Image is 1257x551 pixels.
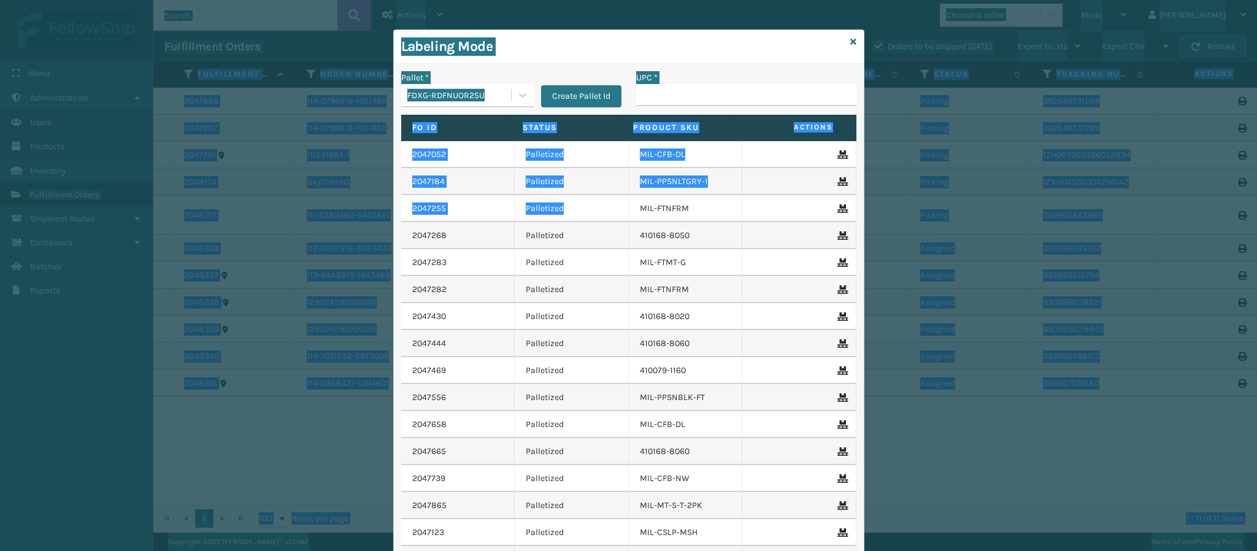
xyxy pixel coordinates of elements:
[412,337,446,350] a: 2047444
[412,256,447,269] a: 2047283
[629,141,743,168] td: MIL-CFB-DL
[412,122,500,133] label: Fo Id
[736,117,840,137] span: Actions
[412,148,446,161] a: 2047052
[629,303,743,330] td: 410168-8020
[515,330,629,357] td: Palletized
[837,528,845,537] i: Remove From Pallet
[515,438,629,465] td: Palletized
[412,472,445,485] a: 2047739
[837,258,845,267] i: Remove From Pallet
[515,303,629,330] td: Palletized
[515,492,629,519] td: Palletized
[412,310,446,323] a: 2047430
[837,231,845,240] i: Remove From Pallet
[837,312,845,321] i: Remove From Pallet
[837,339,845,348] i: Remove From Pallet
[629,384,743,411] td: MIL-PPSNBLK-FT
[515,357,629,384] td: Palletized
[515,384,629,411] td: Palletized
[407,89,512,102] div: FDXG-RDFNUOR25U
[629,465,743,492] td: MIL-CFB-NW
[629,222,743,249] td: 410168-8050
[837,366,845,375] i: Remove From Pallet
[412,364,446,377] a: 2047469
[412,175,445,188] a: 2047184
[837,177,845,186] i: Remove From Pallet
[629,168,743,195] td: MIL-PPSNLTGRY-1
[629,492,743,519] td: MIL-MT-5-T-2PK
[629,357,743,384] td: 410079-1160
[837,150,845,159] i: Remove From Pallet
[837,501,845,510] i: Remove From Pallet
[633,122,721,133] label: Product SKU
[412,499,447,512] a: 2047865
[412,391,446,404] a: 2047556
[837,204,845,213] i: Remove From Pallet
[401,37,845,56] h3: Labeling Mode
[837,285,845,294] i: Remove From Pallet
[837,474,845,483] i: Remove From Pallet
[412,229,447,242] a: 2047268
[412,283,447,296] a: 2047282
[629,438,743,465] td: 410168-8060
[515,276,629,303] td: Palletized
[412,445,446,458] a: 2047665
[636,71,658,84] label: UPC
[837,420,845,429] i: Remove From Pallet
[515,222,629,249] td: Palletized
[515,168,629,195] td: Palletized
[515,411,629,438] td: Palletized
[837,393,845,402] i: Remove From Pallet
[515,249,629,276] td: Palletized
[401,71,429,84] label: Pallet
[515,141,629,168] td: Palletized
[412,526,444,539] a: 2047123
[523,122,610,133] label: Status
[629,249,743,276] td: MIL-FTMT-G
[412,418,447,431] a: 2047658
[515,519,629,546] td: Palletized
[541,85,621,107] button: Create Pallet Id
[412,202,446,215] a: 2047255
[629,330,743,357] td: 410168-8060
[515,195,629,222] td: Palletized
[515,465,629,492] td: Palletized
[629,276,743,303] td: MIL-FTNFRM
[837,447,845,456] i: Remove From Pallet
[629,519,743,546] td: MIL-CSLP-MSH
[629,195,743,222] td: MIL-FTNFRM
[629,411,743,438] td: MIL-CFB-DL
